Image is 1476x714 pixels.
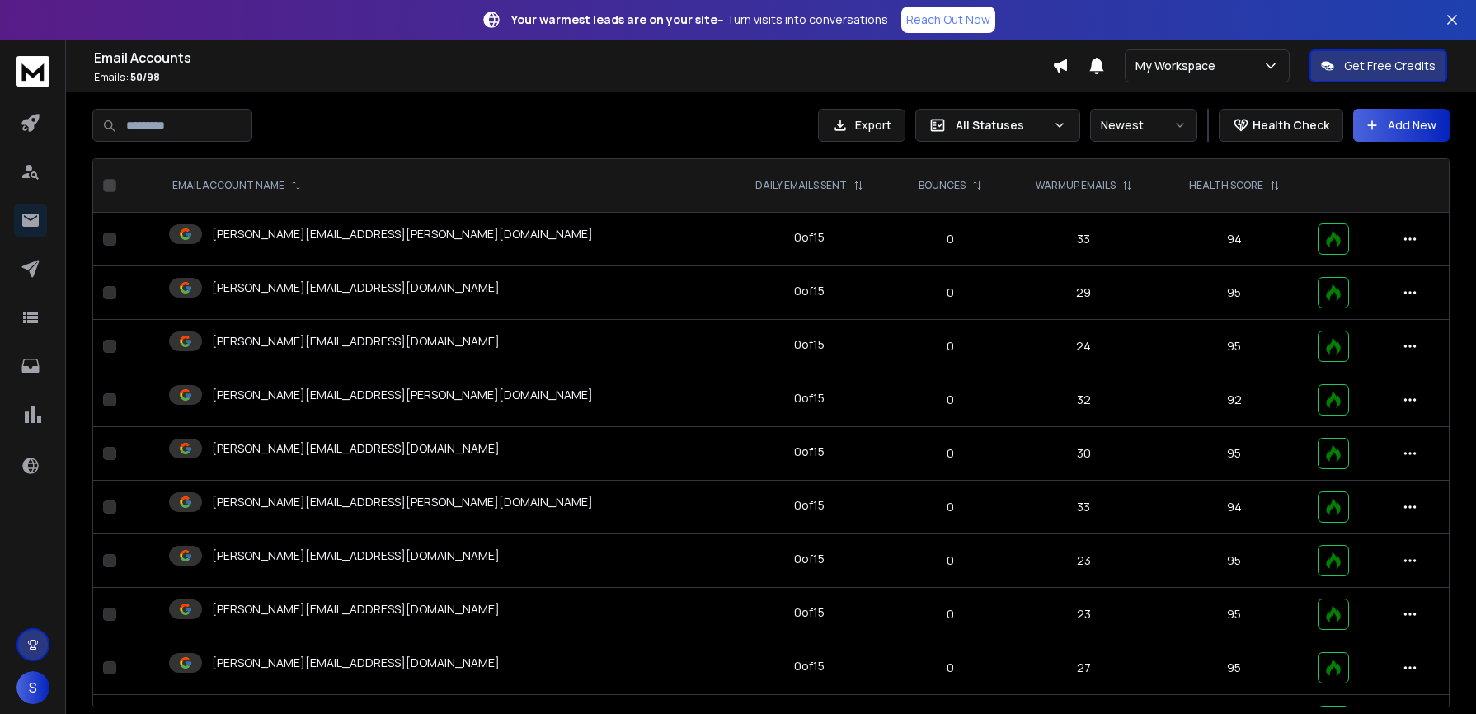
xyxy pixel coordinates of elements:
[794,390,825,406] div: 0 of 15
[1161,534,1308,588] td: 95
[1135,58,1222,74] p: My Workspace
[904,338,997,355] p: 0
[1007,481,1161,534] td: 33
[212,387,593,403] p: [PERSON_NAME][EMAIL_ADDRESS][PERSON_NAME][DOMAIN_NAME]
[818,109,905,142] button: Export
[1007,266,1161,320] td: 29
[794,658,825,674] div: 0 of 15
[1007,373,1161,427] td: 32
[94,71,1052,84] p: Emails :
[212,655,500,671] p: [PERSON_NAME][EMAIL_ADDRESS][DOMAIN_NAME]
[1161,481,1308,534] td: 94
[16,56,49,87] img: logo
[1309,49,1447,82] button: Get Free Credits
[1344,58,1436,74] p: Get Free Credits
[130,70,160,84] span: 50 / 98
[904,552,997,569] p: 0
[172,179,301,192] div: EMAIL ACCOUNT NAME
[901,7,995,33] a: Reach Out Now
[794,283,825,299] div: 0 of 15
[904,606,997,622] p: 0
[794,551,825,567] div: 0 of 15
[212,226,593,242] p: [PERSON_NAME][EMAIL_ADDRESS][PERSON_NAME][DOMAIN_NAME]
[904,284,997,301] p: 0
[1161,213,1308,266] td: 94
[1036,179,1116,192] p: WARMUP EMAILS
[511,12,888,28] p: – Turn visits into conversations
[212,547,500,564] p: [PERSON_NAME][EMAIL_ADDRESS][DOMAIN_NAME]
[1353,109,1450,142] button: Add New
[755,179,847,192] p: DAILY EMAILS SENT
[1007,588,1161,641] td: 23
[794,336,825,353] div: 0 of 15
[212,333,500,350] p: [PERSON_NAME][EMAIL_ADDRESS][DOMAIN_NAME]
[1161,373,1308,427] td: 92
[1189,179,1263,192] p: HEALTH SCORE
[1161,320,1308,373] td: 95
[904,392,997,408] p: 0
[1007,427,1161,481] td: 30
[1161,641,1308,695] td: 95
[1007,213,1161,266] td: 33
[212,440,500,457] p: [PERSON_NAME][EMAIL_ADDRESS][DOMAIN_NAME]
[1007,320,1161,373] td: 24
[904,660,997,676] p: 0
[1253,117,1329,134] p: Health Check
[1007,641,1161,695] td: 27
[1161,588,1308,641] td: 95
[904,445,997,462] p: 0
[794,604,825,621] div: 0 of 15
[1219,109,1343,142] button: Health Check
[212,279,500,296] p: [PERSON_NAME][EMAIL_ADDRESS][DOMAIN_NAME]
[16,671,49,704] button: S
[212,494,593,510] p: [PERSON_NAME][EMAIL_ADDRESS][PERSON_NAME][DOMAIN_NAME]
[904,231,997,247] p: 0
[1161,427,1308,481] td: 95
[511,12,717,27] strong: Your warmest leads are on your site
[212,601,500,618] p: [PERSON_NAME][EMAIL_ADDRESS][DOMAIN_NAME]
[794,229,825,246] div: 0 of 15
[919,179,966,192] p: BOUNCES
[1007,534,1161,588] td: 23
[94,48,1052,68] h1: Email Accounts
[904,499,997,515] p: 0
[956,117,1046,134] p: All Statuses
[1161,266,1308,320] td: 95
[794,444,825,460] div: 0 of 15
[906,12,990,28] p: Reach Out Now
[1090,109,1197,142] button: Newest
[794,497,825,514] div: 0 of 15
